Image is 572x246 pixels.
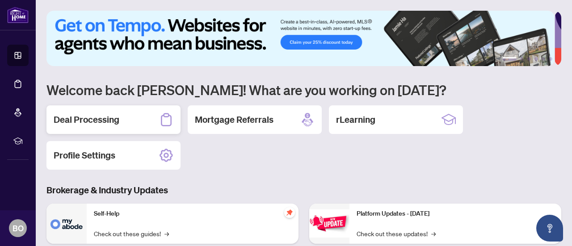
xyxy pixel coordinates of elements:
button: 2 [520,57,524,61]
h1: Welcome back [PERSON_NAME]! What are you working on [DATE]? [46,81,561,98]
img: logo [7,7,29,23]
img: Self-Help [46,204,87,244]
button: 4 [534,57,538,61]
button: 3 [527,57,531,61]
span: → [164,229,169,238]
p: Platform Updates - [DATE] [357,209,554,219]
img: Slide 0 [46,11,555,66]
h2: rLearning [336,113,375,126]
h2: Deal Processing [54,113,119,126]
a: Check out these guides!→ [94,229,169,238]
a: Check out these updates!→ [357,229,436,238]
h2: Profile Settings [54,149,115,162]
span: BO [13,222,24,234]
span: → [431,229,436,238]
button: 1 [502,57,517,61]
button: 5 [542,57,545,61]
p: Self-Help [94,209,291,219]
img: Platform Updates - June 23, 2025 [309,209,349,238]
button: 6 [549,57,552,61]
h2: Mortgage Referrals [195,113,273,126]
span: pushpin [284,207,295,218]
h3: Brokerage & Industry Updates [46,184,561,196]
button: Open asap [536,215,563,242]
